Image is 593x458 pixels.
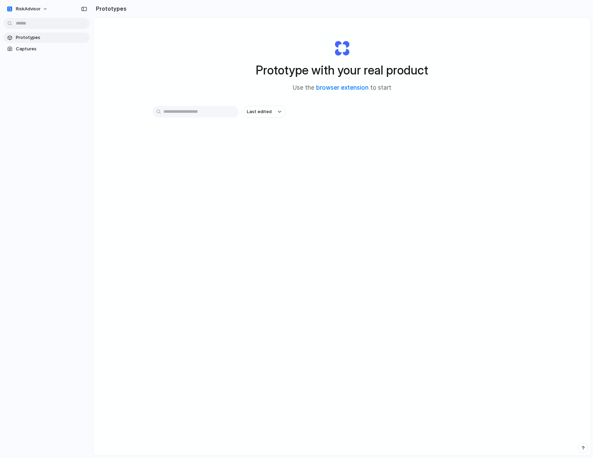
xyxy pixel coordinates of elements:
a: browser extension [316,84,369,91]
span: Last edited [247,108,272,115]
button: RiskAdvisor [3,3,51,14]
a: Captures [3,44,90,54]
span: RiskAdvisor [16,6,41,12]
button: Last edited [243,106,285,118]
h2: Prototypes [93,4,127,13]
a: Prototypes [3,32,90,43]
h1: Prototype with your real product [256,61,428,79]
span: Use the to start [293,83,391,92]
span: Captures [16,46,87,52]
span: Prototypes [16,34,87,41]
